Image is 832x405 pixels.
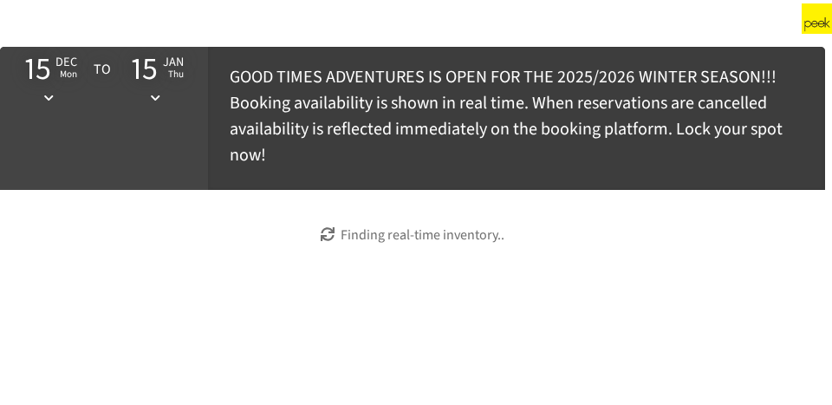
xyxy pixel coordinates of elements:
span: Thu [168,62,184,87]
span: 15 [131,47,158,91]
span: Jan [163,50,184,75]
div: to [91,57,114,111]
div: GOOD TIMES ADVENTURES IS OPEN FOR THE 2025/2026 WINTER SEASON!!! Booking availability is shown in... [230,64,808,168]
img: Peek.com logo [802,3,832,34]
span: Mon [60,62,77,87]
span: Dec [55,50,77,75]
div: Powered by [DOMAIN_NAME] [642,13,787,30]
span: Finding real-time inventory.. [341,225,504,245]
span: 15 [24,47,51,91]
